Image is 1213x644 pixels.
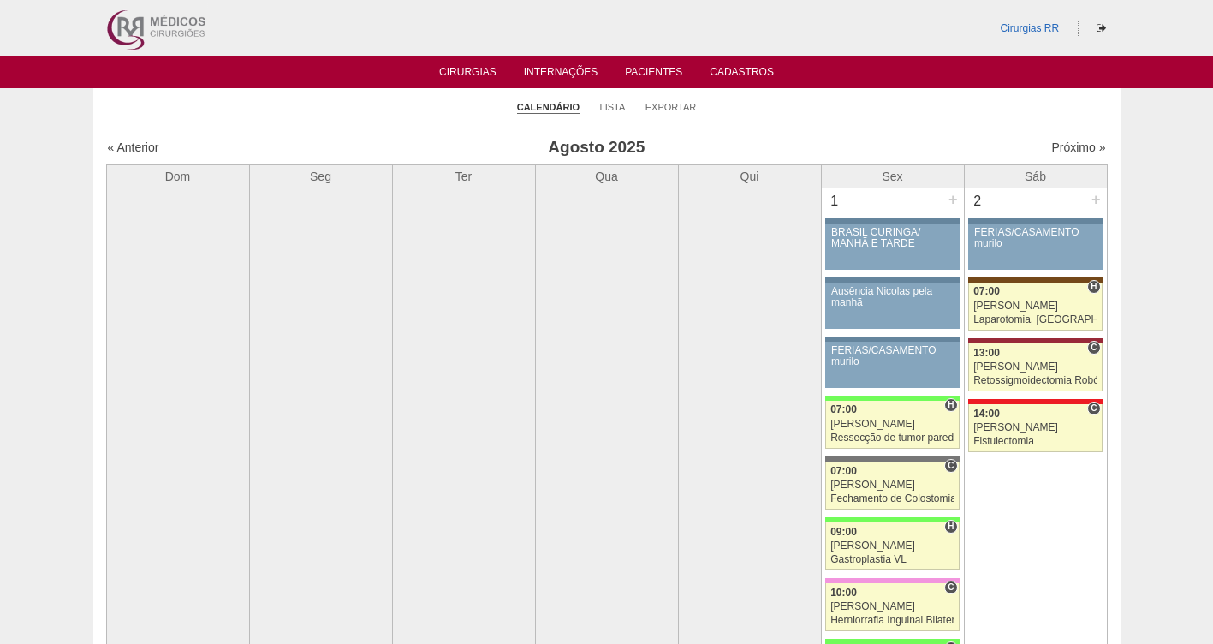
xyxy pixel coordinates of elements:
th: Seg [249,164,392,188]
a: C 07:00 [PERSON_NAME] Fechamento de Colostomia ou Enterostomia [825,462,959,510]
a: Próximo » [1051,140,1105,154]
a: C 10:00 [PERSON_NAME] Herniorrafia Inguinal Bilateral [825,583,959,631]
a: Cirurgias [439,66,496,80]
div: Key: Aviso [968,218,1102,224]
a: Cirurgias RR [1000,22,1059,34]
div: Laparotomia, [GEOGRAPHIC_DATA], Drenagem, Bridas [973,314,1097,325]
div: Gastroplastia VL [830,554,954,565]
a: H 07:00 [PERSON_NAME] Ressecção de tumor parede abdominal pélvica [825,401,959,449]
a: Lista [600,101,626,113]
div: [PERSON_NAME] [830,480,954,491]
div: [PERSON_NAME] [973,422,1097,433]
div: Key: Aviso [825,337,959,342]
a: FÉRIAS/CASAMENTO murilo [968,224,1102,270]
a: Internações [524,66,598,83]
span: 07:00 [973,285,1000,297]
div: Herniorrafia Inguinal Bilateral [830,615,954,626]
div: Key: Santa Joana [968,277,1102,283]
a: H 07:00 [PERSON_NAME] Laparotomia, [GEOGRAPHIC_DATA], Drenagem, Bridas [968,283,1102,331]
div: Key: Assunção [968,399,1102,404]
a: C 14:00 [PERSON_NAME] Fistulectomia [968,404,1102,452]
span: 14:00 [973,408,1000,420]
div: Key: Santa Catarina [825,456,959,462]
span: 10:00 [830,587,857,599]
a: H 09:00 [PERSON_NAME] Gastroplastia VL [825,522,959,570]
div: [PERSON_NAME] [830,601,954,612]
i: Sair [1097,23,1106,33]
div: Retossigmoidectomia Robótica [973,375,1097,386]
a: « Anterior [108,140,159,154]
div: BRASIL CURINGA/ MANHÃ E TARDE [831,227,954,249]
div: Fechamento de Colostomia ou Enterostomia [830,493,954,504]
span: 07:00 [830,465,857,477]
span: Consultório [1087,402,1100,415]
div: Fistulectomia [973,436,1097,447]
span: 13:00 [973,347,1000,359]
span: Consultório [944,459,957,473]
div: 2 [965,188,991,214]
span: Hospital [944,398,957,412]
a: Ausência Nicolas pela manhã [825,283,959,329]
div: Key: Brasil [825,517,959,522]
div: Key: Brasil [825,396,959,401]
a: Exportar [645,101,697,113]
div: + [946,188,960,211]
div: Ausência Nicolas pela manhã [831,286,954,308]
span: Hospital [1087,280,1100,294]
th: Ter [392,164,535,188]
span: 07:00 [830,403,857,415]
div: [PERSON_NAME] [830,540,954,552]
span: 09:00 [830,526,857,538]
span: Consultório [1087,341,1100,355]
a: C 13:00 [PERSON_NAME] Retossigmoidectomia Robótica [968,343,1102,391]
div: [PERSON_NAME] [973,361,1097,373]
div: Key: Brasil [825,639,959,644]
a: Pacientes [625,66,682,83]
h3: Agosto 2025 [347,135,846,160]
a: FÉRIAS/CASAMENTO murilo [825,342,959,388]
div: [PERSON_NAME] [973,301,1097,312]
div: Key: Sírio Libanês [968,338,1102,343]
a: Cadastros [710,66,774,83]
span: Hospital [944,520,957,534]
div: + [1089,188,1103,211]
div: Key: Aviso [825,277,959,283]
th: Qui [678,164,821,188]
div: Key: Albert Einstein [825,578,959,583]
div: FÉRIAS/CASAMENTO murilo [831,345,954,367]
div: 1 [822,188,848,214]
span: Consultório [944,581,957,594]
div: FÉRIAS/CASAMENTO murilo [974,227,1097,249]
a: Calendário [517,101,580,114]
div: Ressecção de tumor parede abdominal pélvica [830,432,954,444]
th: Sáb [964,164,1107,188]
a: BRASIL CURINGA/ MANHÃ E TARDE [825,224,959,270]
th: Qua [535,164,678,188]
th: Dom [106,164,249,188]
div: [PERSON_NAME] [830,419,954,430]
th: Sex [821,164,964,188]
div: Key: Aviso [825,218,959,224]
